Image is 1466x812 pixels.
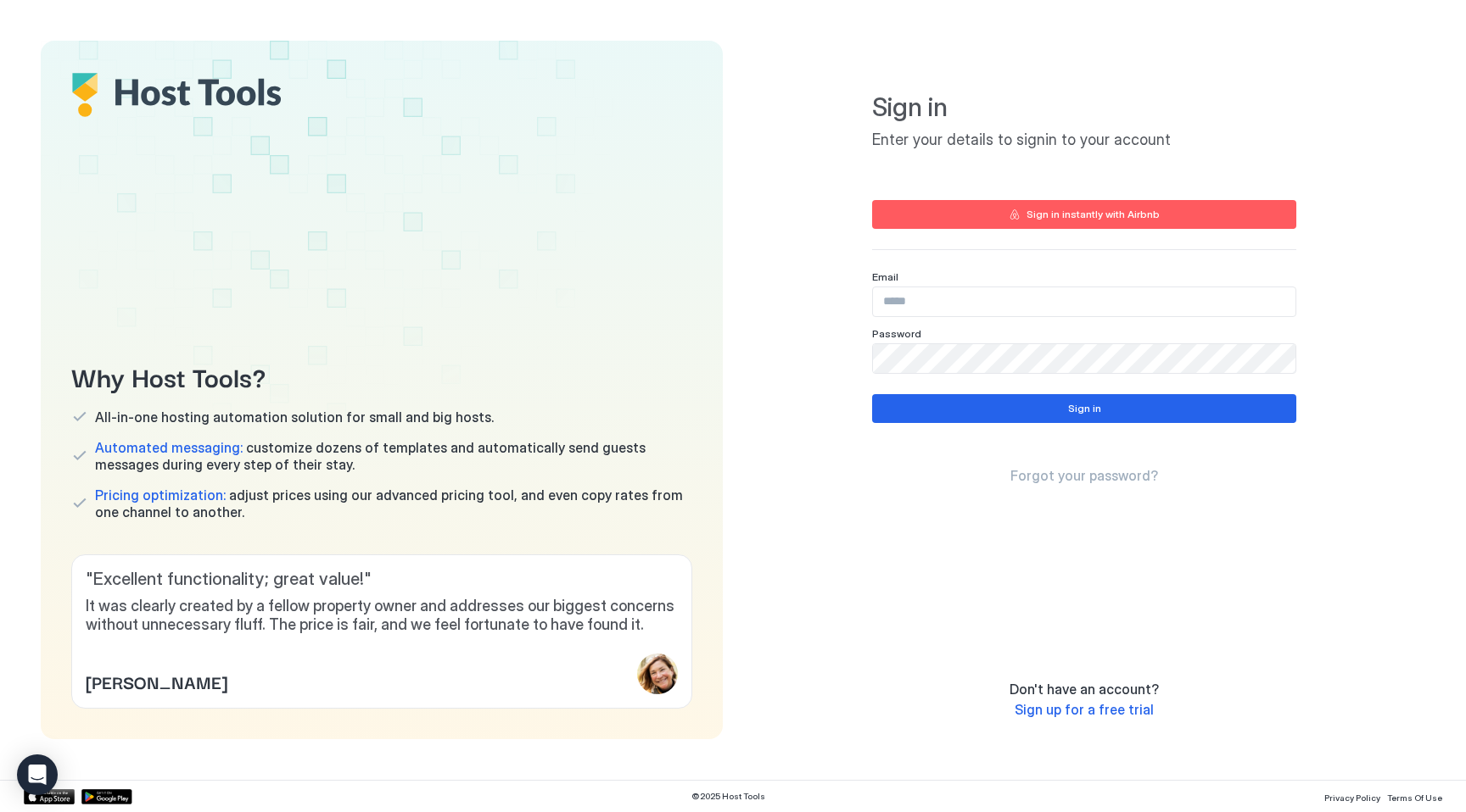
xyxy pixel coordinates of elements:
[1027,207,1160,222] div: Sign in instantly with Airbnb
[872,131,1296,150] span: Enter your details to signin to your account
[95,439,692,473] span: customize dozens of templates and automatically send guests messages during every step of their s...
[637,653,678,694] div: profile
[24,789,75,804] a: App Store
[1015,701,1154,719] a: Sign up for a free trial
[1387,793,1442,803] span: Terms Of Use
[1324,787,1380,805] a: Privacy Policy
[1010,467,1158,484] span: Forgot your password?
[1010,681,1159,698] span: Don't have an account?
[1010,467,1158,485] a: Forgot your password?
[1015,701,1154,718] span: Sign up for a free trial
[872,200,1296,229] button: Sign in instantly with Airbnb
[71,357,692,395] span: Why Host Tools?
[872,92,1296,124] span: Sign in
[81,789,132,804] a: Google Play Store
[95,487,226,503] span: Pricing optimization:
[86,569,678,590] span: " Excellent functionality; great value! "
[95,409,494,425] span: All-in-one hosting automation solution for small and big hosts.
[872,270,898,283] span: Email
[1324,793,1380,803] span: Privacy Policy
[872,394,1296,423] button: Sign in
[86,669,227,694] span: [PERSON_NAME]
[86,597,678,635] span: It was clearly created by a fellow property owner and addresses our biggest concerns without unne...
[873,344,1295,373] input: Input Field
[95,439,243,456] span: Automated messaging:
[17,754,58,795] div: Open Intercom Messenger
[873,287,1295,316] input: Input Field
[872,327,921,340] span: Password
[95,487,692,520] span: adjust prices using our advanced pricing tool, and even copy rates from one channel to another.
[691,791,765,802] span: © 2025 Host Tools
[1068,401,1101,416] div: Sign in
[1387,787,1442,805] a: Terms Of Use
